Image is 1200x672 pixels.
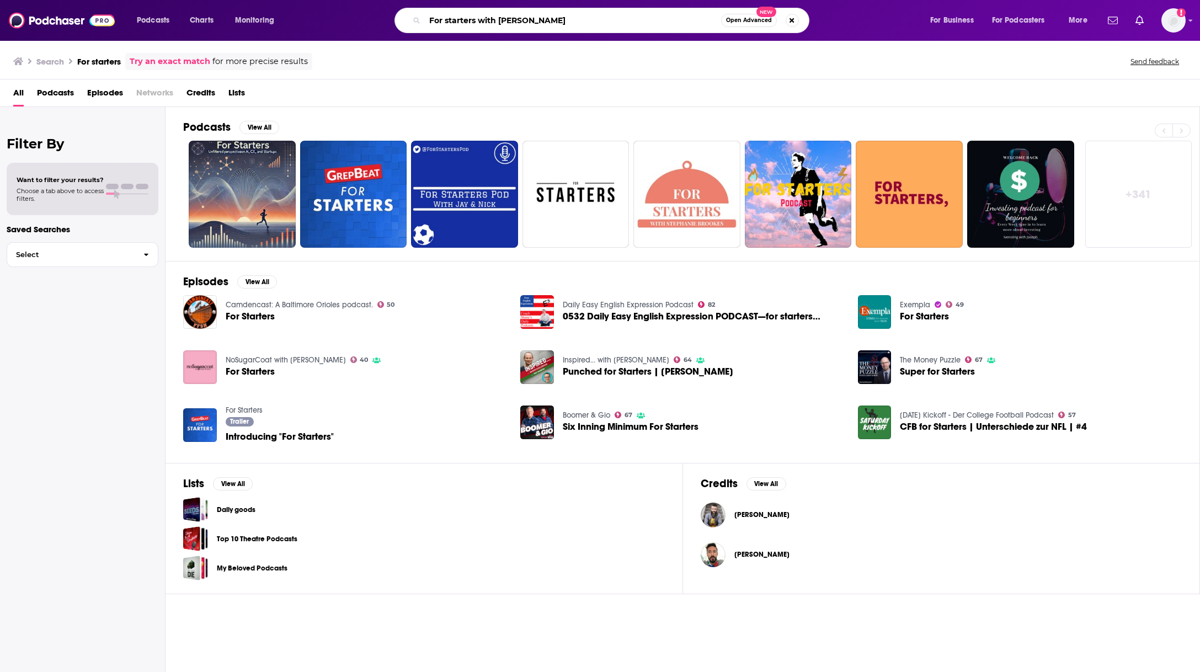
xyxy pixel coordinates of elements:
[217,562,287,574] a: My Beloved Podcasts
[1103,11,1122,30] a: Show notifications dropdown
[13,84,24,106] span: All
[7,251,135,258] span: Select
[7,136,158,152] h2: Filter By
[520,406,554,439] img: Six Inning Minimum For Starters
[1058,412,1076,418] a: 57
[520,350,554,384] img: Punched for Starters | Tim Morfin
[965,356,983,363] a: 67
[7,224,158,234] p: Saved Searches
[1161,8,1186,33] img: User Profile
[625,413,632,418] span: 67
[684,358,692,362] span: 64
[1161,8,1186,33] button: Show profile menu
[701,542,726,567] img: JE Skeets
[1131,11,1148,30] a: Show notifications dropdown
[1061,12,1101,29] button: open menu
[87,84,123,106] a: Episodes
[734,510,790,519] a: Trey Kerby
[701,497,1182,532] button: Trey KerbyTrey Kerby
[701,537,1182,572] button: JE SkeetsJE Skeets
[900,300,930,310] a: Exempla
[36,56,64,67] h3: Search
[900,367,975,376] a: Super for Starters
[212,55,308,68] span: for more precise results
[1069,13,1087,28] span: More
[698,301,715,308] a: 82
[734,550,790,559] a: JE Skeets
[239,121,279,134] button: View All
[226,432,334,441] a: Introducing "For Starters"
[9,10,115,31] img: Podchaser - Follow, Share and Rate Podcasts
[183,526,208,551] a: Top 10 Theatre Podcasts
[183,497,208,522] a: Daily goods
[734,550,790,559] span: [PERSON_NAME]
[190,13,214,28] span: Charts
[985,12,1061,29] button: open menu
[746,477,786,490] button: View All
[226,300,373,310] a: Camdencast: A Baltimore Orioles podcast.
[858,406,892,439] a: CFB for Starters | Unterschiede zur NFL | #4
[520,295,554,329] img: 0532 Daily Easy English Expression PODCAST—for starters…
[183,275,228,289] h2: Episodes
[615,412,632,418] a: 67
[563,300,694,310] a: Daily Easy English Expression Podcast
[1127,57,1182,66] button: Send feedback
[217,533,297,545] a: Top 10 Theatre Podcasts
[900,312,949,321] a: For Starters
[17,187,104,202] span: Choose a tab above to access filters.
[858,295,892,329] img: For Starters
[237,275,277,289] button: View All
[734,510,790,519] span: [PERSON_NAME]
[235,13,274,28] span: Monitoring
[563,410,610,420] a: Boomer & Gio
[183,408,217,442] img: Introducing "For Starters"
[946,301,964,308] a: 49
[900,422,1087,431] a: CFB for Starters | Unterschiede zur NFL | #4
[425,12,721,29] input: Search podcasts, credits, & more...
[183,350,217,384] img: For Starters
[387,302,394,307] span: 50
[227,12,289,29] button: open menu
[563,422,698,431] a: Six Inning Minimum For Starters
[37,84,74,106] a: Podcasts
[226,406,263,415] a: For Starters
[350,356,369,363] a: 40
[563,367,733,376] a: Punched for Starters | Tim Morfin
[1085,141,1192,248] a: +341
[930,13,974,28] span: For Business
[563,312,820,321] a: 0532 Daily Easy English Expression PODCAST—for starters…
[1161,8,1186,33] span: Logged in as carolinebresler
[226,312,275,321] a: For Starters
[1177,8,1186,17] svg: Add a profile image
[226,355,346,365] a: NoSugarCoat with Pooja Dhingra
[183,556,208,580] span: My Beloved Podcasts
[563,367,733,376] span: Punched for Starters | [PERSON_NAME]
[701,503,726,527] a: Trey Kerby
[136,84,173,106] span: Networks
[183,295,217,329] img: For Starters
[186,84,215,106] a: Credits
[360,358,368,362] span: 40
[230,418,249,425] span: Trailer
[213,477,253,490] button: View All
[900,355,961,365] a: The Money Puzzle
[183,120,231,134] h2: Podcasts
